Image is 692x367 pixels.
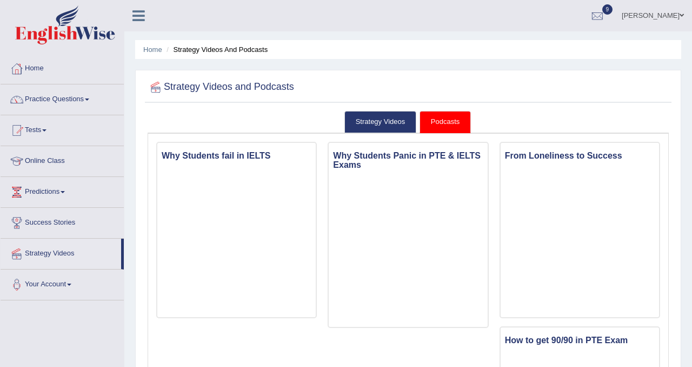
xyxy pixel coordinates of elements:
[157,148,316,163] h3: Why Students fail in IELTS
[1,146,124,173] a: Online Class
[501,333,659,348] h3: How to get 90/90 in PTE Exam
[1,270,124,297] a: Your Account
[344,111,417,133] a: Strategy Videos
[143,45,162,54] a: Home
[501,148,659,163] h3: From Loneliness to Success
[1,208,124,235] a: Success Stories
[1,84,124,112] a: Practice Questions
[420,111,471,133] a: Podcasts
[1,54,124,81] a: Home
[1,239,121,266] a: Strategy Videos
[164,44,268,55] li: Strategy Videos and Podcasts
[1,115,124,142] a: Tests
[148,79,294,95] h2: Strategy Videos and Podcasts
[329,148,487,173] h3: Why Students Panic in PTE & IELTS Exams
[1,177,124,204] a: Predictions
[602,4,613,15] span: 9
